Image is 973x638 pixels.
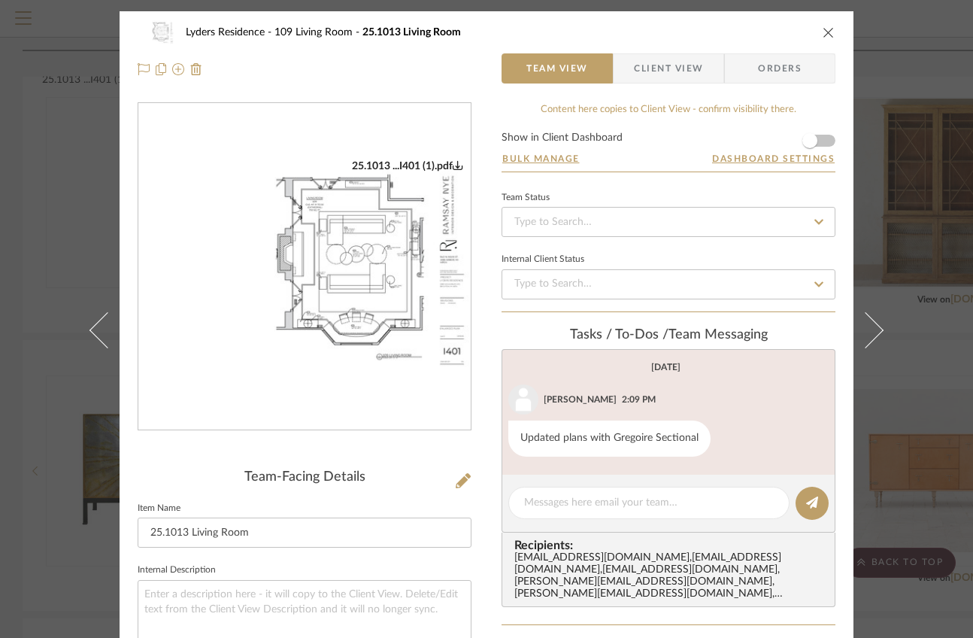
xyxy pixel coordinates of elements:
button: Dashboard Settings [711,152,835,166]
span: Lyders Residence [186,27,274,38]
span: 109 Living Room [274,27,362,38]
label: Internal Description [138,567,216,574]
div: 2:09 PM [622,393,656,406]
label: Item Name [138,505,180,512]
span: Team View [526,53,588,84]
div: Team Status [502,194,550,202]
button: Bulk Manage [502,152,580,166]
button: close [822,26,835,39]
div: Internal Client Status [502,256,584,263]
span: 25.1013 Living Room [362,27,461,38]
img: user_avatar.png [508,384,538,415]
div: Team-Facing Details [138,469,471,486]
input: Type to Search… [502,269,835,299]
img: ac37bcda-9053-4144-9d02-829e160dd705_436x436.jpg [138,159,471,375]
div: 25.1013 ...I401 (1).pdf [352,159,463,173]
div: 0 [138,159,471,375]
div: [EMAIL_ADDRESS][DOMAIN_NAME] , [EMAIL_ADDRESS][DOMAIN_NAME] , [EMAIL_ADDRESS][DOMAIN_NAME] , [PER... [514,552,829,600]
span: Client View [634,53,703,84]
div: team Messaging [502,327,835,344]
span: Orders [741,53,818,84]
div: [DATE] [651,362,680,372]
img: ac37bcda-9053-4144-9d02-829e160dd705_48x40.jpg [138,17,174,47]
span: Recipients: [514,539,829,552]
span: Tasks / To-Dos / [570,328,668,342]
input: Enter Item Name [138,518,471,548]
div: Updated plans with Gregoire Sectional [508,421,711,457]
img: Remove from project [190,63,202,75]
div: [PERSON_NAME] [544,393,617,406]
div: Content here copies to Client View - confirm visibility there. [502,102,835,117]
input: Type to Search… [502,207,835,237]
